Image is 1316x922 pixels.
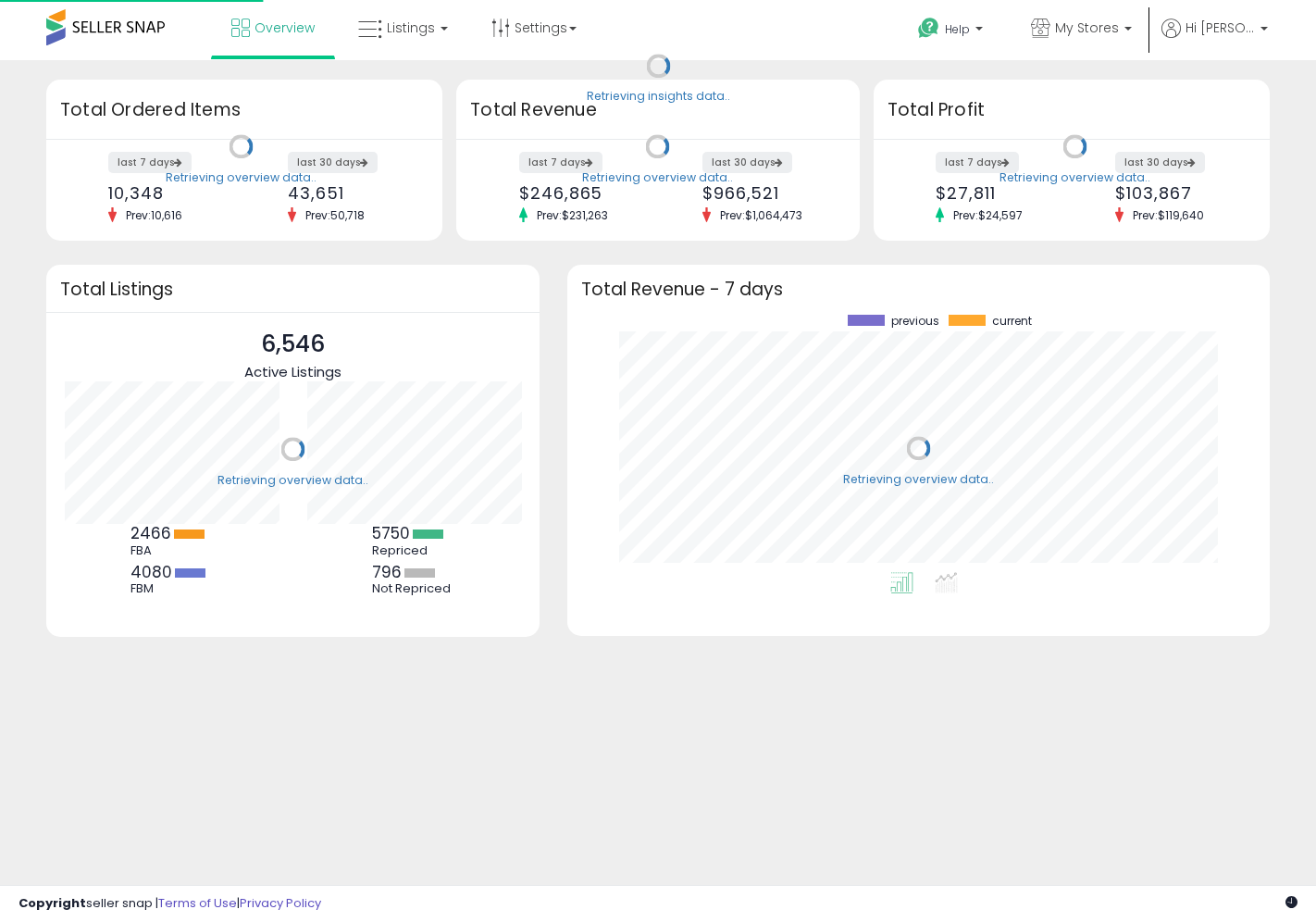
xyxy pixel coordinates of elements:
span: My Stores [1055,19,1119,37]
i: Get Help [917,17,940,40]
div: Retrieving overview data.. [843,471,994,488]
div: Retrieving overview data.. [166,169,317,186]
span: Listings [387,19,435,37]
a: Help [903,3,1001,60]
a: Hi [PERSON_NAME] [1161,19,1268,60]
div: Retrieving overview data.. [217,472,368,489]
span: Hi [PERSON_NAME] [1186,19,1255,37]
span: Overview [255,19,315,37]
div: Retrieving overview data.. [999,169,1150,186]
div: Retrieving overview data.. [582,169,733,186]
span: Help [945,21,970,37]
